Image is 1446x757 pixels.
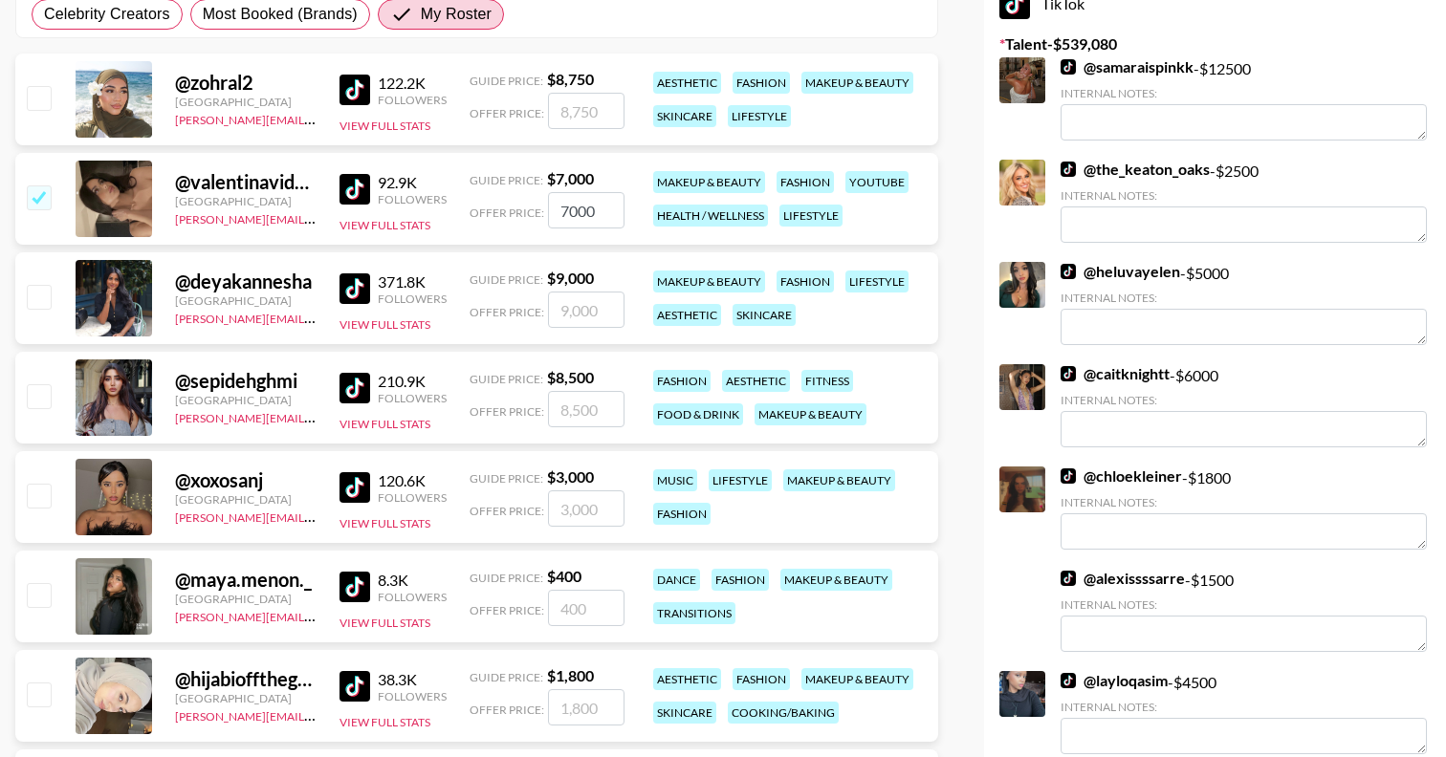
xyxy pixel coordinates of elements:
div: - $ 2500 [1061,160,1427,243]
div: Followers [378,391,447,405]
div: @ hijabioffthegrid [175,667,317,691]
button: View Full Stats [340,317,430,332]
img: TikTok [1061,264,1076,279]
img: TikTok [340,75,370,105]
div: fashion [712,569,769,591]
a: @samaraispinkk [1061,57,1194,76]
div: aesthetic [653,72,721,94]
span: Offer Price: [470,504,544,518]
img: TikTok [340,174,370,205]
span: My Roster [421,3,492,26]
div: 38.3K [378,670,447,689]
strong: $ 8,750 [547,70,594,88]
div: Internal Notes: [1061,188,1427,203]
div: makeup & beauty [780,569,892,591]
div: [GEOGRAPHIC_DATA] [175,691,317,705]
div: 92.9K [378,173,447,192]
strong: $ 8,500 [547,368,594,386]
span: Offer Price: [470,703,544,717]
div: aesthetic [653,668,721,690]
div: health / wellness [653,205,768,227]
input: 7,000 [548,192,624,228]
a: [PERSON_NAME][EMAIL_ADDRESS][PERSON_NAME][DOMAIN_NAME] [175,705,549,724]
img: TikTok [1061,162,1076,177]
div: Followers [378,192,447,206]
div: fashion [733,668,790,690]
input: 8,500 [548,391,624,427]
div: @ valentinavidartes [175,170,317,194]
strong: $ 7,000 [547,169,594,187]
div: youtube [845,171,909,193]
div: 8.3K [378,571,447,590]
div: makeup & beauty [653,171,765,193]
div: fashion [653,503,711,525]
div: @ deyakannesha [175,270,317,293]
img: TikTok [340,472,370,503]
img: TikTok [1061,59,1076,75]
div: Internal Notes: [1061,393,1427,407]
span: Guide Price: [470,173,543,187]
div: Followers [378,490,447,505]
div: @ zohral2 [175,71,317,95]
button: View Full Stats [340,516,430,530]
a: @caitknightt [1061,364,1170,383]
a: [PERSON_NAME][EMAIL_ADDRESS][PERSON_NAME][DOMAIN_NAME] [175,208,549,227]
span: Guide Price: [470,670,543,684]
div: lifestyle [728,105,791,127]
a: @the_keaton_oaks [1061,160,1210,179]
a: @layloqasim [1061,671,1168,690]
div: Internal Notes: [1061,700,1427,714]
input: 8,750 [548,93,624,129]
div: - $ 5000 [1061,262,1427,345]
a: [PERSON_NAME][EMAIL_ADDRESS][PERSON_NAME][DOMAIN_NAME] [175,407,549,425]
a: [PERSON_NAME][EMAIL_ADDRESS][PERSON_NAME][DOMAIN_NAME] [175,507,549,525]
button: View Full Stats [340,119,430,133]
div: [GEOGRAPHIC_DATA] [175,592,317,606]
div: makeup & beauty [755,403,866,425]
img: TikTok [1061,571,1076,586]
div: - $ 6000 [1061,364,1427,447]
div: - $ 12500 [1061,57,1427,141]
span: Offer Price: [470,106,544,120]
div: fashion [653,370,711,392]
div: Internal Notes: [1061,86,1427,100]
div: @ xoxosanj [175,468,317,492]
div: Internal Notes: [1061,597,1427,612]
div: lifestyle [709,469,772,491]
img: TikTok [340,373,370,403]
span: Guide Price: [470,272,543,287]
input: 1,800 [548,689,624,725]
a: [PERSON_NAME][EMAIL_ADDRESS][PERSON_NAME][DOMAIN_NAME] [175,606,549,624]
img: TikTok [340,273,370,304]
div: - $ 1500 [1061,569,1427,652]
div: - $ 4500 [1061,671,1427,754]
div: 120.6K [378,471,447,490]
img: TikTok [340,671,370,702]
div: transitions [653,602,735,624]
span: Guide Price: [470,74,543,88]
div: [GEOGRAPHIC_DATA] [175,95,317,109]
div: music [653,469,697,491]
input: 400 [548,590,624,626]
div: 122.2K [378,74,447,93]
div: lifestyle [779,205,843,227]
div: makeup & beauty [783,469,895,491]
span: Guide Price: [470,372,543,386]
div: skincare [653,702,716,724]
span: Guide Price: [470,471,543,486]
div: makeup & beauty [653,270,765,292]
span: Offer Price: [470,404,544,419]
strong: $ 9,000 [547,269,594,287]
img: TikTok [340,572,370,602]
span: Offer Price: [470,205,544,220]
input: 9,000 [548,292,624,328]
a: [PERSON_NAME][EMAIL_ADDRESS][PERSON_NAME][DOMAIN_NAME] [175,308,549,326]
strong: $ 400 [547,567,581,585]
div: 210.9K [378,372,447,391]
span: Guide Price: [470,571,543,585]
div: Followers [378,93,447,107]
div: Followers [378,292,447,306]
div: skincare [653,105,716,127]
div: cooking/baking [728,702,839,724]
label: Talent - $ 539,080 [999,34,1431,54]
